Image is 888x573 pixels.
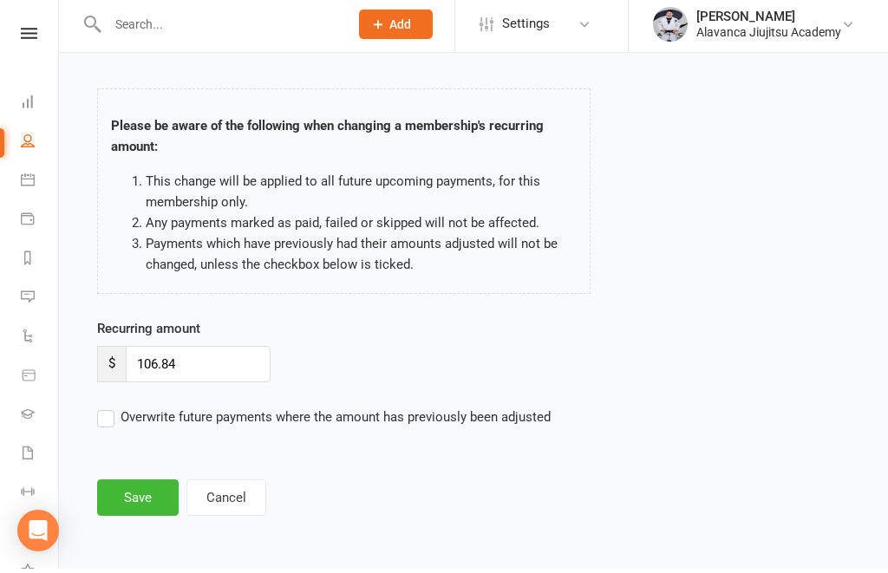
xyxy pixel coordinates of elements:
[21,244,60,283] a: Reports
[102,16,336,41] input: Search...
[97,484,179,520] button: Save
[146,175,577,217] li: This change will be applied to all future upcoming payments, for this membership only.
[186,484,266,520] button: Cancel
[21,205,60,244] a: Payments
[97,350,126,387] span: $
[359,14,433,43] button: Add
[21,166,60,205] a: Calendar
[21,88,60,127] a: Dashboard
[97,322,200,343] label: Recurring amount
[653,11,688,46] img: thumb_image1664424294.png
[21,361,60,400] a: Product Sales
[696,29,841,44] div: Alavanca Jiujitsu Academy
[97,411,551,432] label: Overwrite future payments where the amount has previously been adjusted
[21,127,60,166] a: People
[111,122,544,159] strong: Please be aware of the following when changing a membership's recurring amount:
[146,238,577,279] li: Payments which have previously had their amounts adjusted will not be changed, unless the checkbo...
[146,217,577,238] li: Any payments marked as paid, failed or skipped will not be affected.
[696,13,841,29] div: [PERSON_NAME]
[17,514,59,556] div: Open Intercom Messenger
[502,9,550,48] span: Settings
[389,22,411,36] span: Add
